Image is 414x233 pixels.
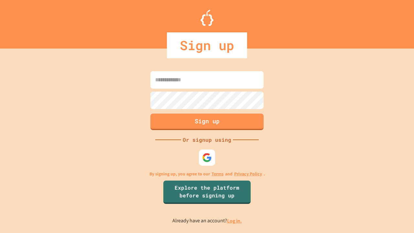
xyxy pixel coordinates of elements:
[227,217,242,224] a: Log in.
[150,114,264,130] button: Sign up
[149,171,265,177] p: By signing up, you agree to our and .
[181,136,233,144] div: Or signup using
[172,217,242,225] p: Already have an account?
[202,153,212,162] img: google-icon.svg
[201,10,213,26] img: Logo.svg
[167,32,247,58] div: Sign up
[212,171,223,177] a: Terms
[234,171,262,177] a: Privacy Policy
[163,181,251,204] a: Explore the platform before signing up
